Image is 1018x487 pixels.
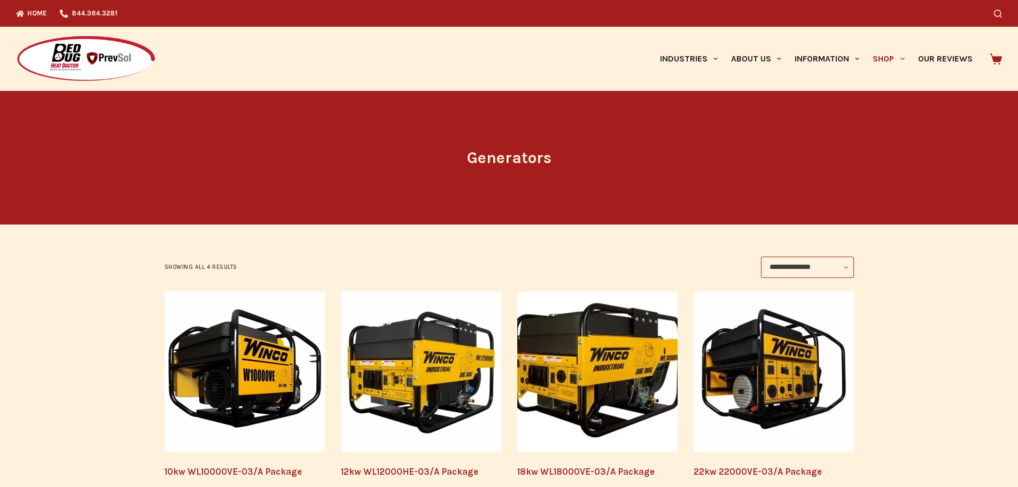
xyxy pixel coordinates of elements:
a: Our Reviews [911,27,979,91]
a: Information [788,27,866,91]
button: Search [994,10,1002,18]
a: 18kw WL18000VE-03/A Package [517,291,678,452]
a: 22kw 22000VE-03/A Package [694,291,854,452]
p: Showing all 4 results [165,262,238,272]
select: Shop order [761,257,854,278]
nav: Primary [653,27,979,91]
img: Prevsol/Bed Bug Heat Doctor [16,35,156,83]
a: 12kw WL12000HE-03/A Package [341,291,501,452]
a: 18kw WL18000VE-03/A Package [517,466,655,477]
a: 10kw WL10000VE-03/A Package [165,291,325,452]
a: About Us [724,27,788,91]
a: Industries [653,27,724,91]
h1: Generators [309,146,710,170]
a: Shop [866,27,911,91]
a: 10kw WL10000VE-03/A Package [165,466,302,477]
a: 22kw 22000VE-03/A Package [694,466,822,477]
a: 12kw WL12000HE-03/A Package [341,466,478,477]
